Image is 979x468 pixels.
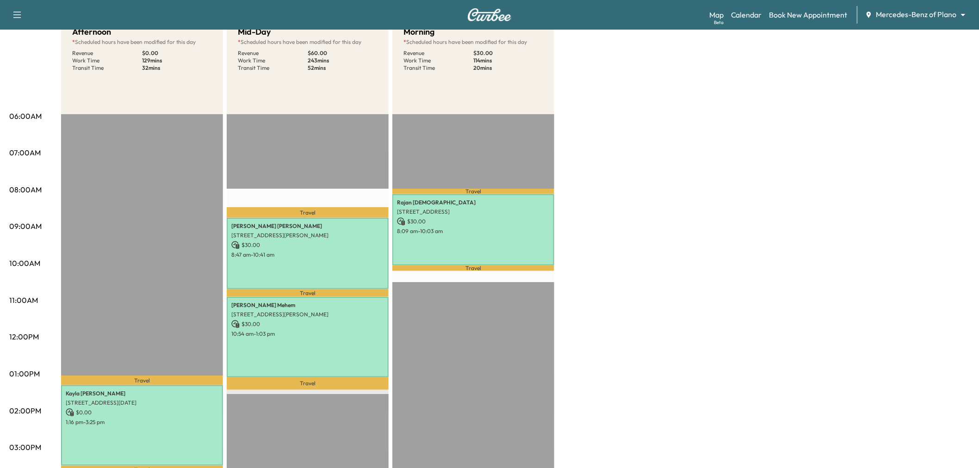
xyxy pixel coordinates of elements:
div: Beta [714,19,724,26]
p: 02:00PM [9,405,41,416]
img: Curbee Logo [467,8,512,21]
p: [PERSON_NAME] [PERSON_NAME] [231,222,384,230]
p: Revenue [403,49,473,57]
p: $ 30.00 [231,320,384,328]
p: 32 mins [142,64,212,72]
p: 1:16 pm - 3:25 pm [66,419,218,426]
p: Scheduled hours have been modified for this day [238,38,378,46]
p: 11:00AM [9,295,38,306]
p: [STREET_ADDRESS][PERSON_NAME] [231,311,384,318]
p: $ 60.00 [308,49,378,57]
p: $ 0.00 [142,49,212,57]
p: Work Time [72,57,142,64]
p: 129 mins [142,57,212,64]
p: Travel [392,189,554,194]
p: 8:09 am - 10:03 am [397,228,550,235]
p: Scheduled hours have been modified for this day [72,38,212,46]
p: $ 30.00 [231,241,384,249]
p: $ 30.00 [397,217,550,226]
p: 114 mins [473,57,543,64]
p: Rajan [DEMOGRAPHIC_DATA] [397,199,550,206]
p: Travel [227,207,389,218]
p: Scheduled hours have been modified for this day [403,38,543,46]
h5: Morning [403,25,434,38]
p: $ 30.00 [473,49,543,57]
p: 20 mins [473,64,543,72]
p: Travel [227,289,389,297]
p: 243 mins [308,57,378,64]
a: MapBeta [709,9,724,20]
p: 03:00PM [9,442,41,453]
p: Revenue [238,49,308,57]
p: 52 mins [308,64,378,72]
p: Work Time [238,57,308,64]
p: Transit Time [238,64,308,72]
a: Calendar [731,9,762,20]
p: 09:00AM [9,221,42,232]
p: Kayla [PERSON_NAME] [66,390,218,397]
span: Mercedes-Benz of Plano [876,9,957,20]
p: 10:54 am - 1:03 pm [231,330,384,338]
h5: Mid-Day [238,25,271,38]
p: Travel [392,265,554,271]
p: [STREET_ADDRESS][PERSON_NAME] [231,232,384,239]
p: Transit Time [72,64,142,72]
p: 07:00AM [9,147,41,158]
p: 8:47 am - 10:41 am [231,251,384,259]
p: Revenue [72,49,142,57]
p: 10:00AM [9,258,40,269]
p: 06:00AM [9,111,42,122]
p: Transit Time [403,64,473,72]
p: Travel [61,376,223,386]
p: [PERSON_NAME] Mehem [231,302,384,309]
p: $ 0.00 [66,408,218,417]
a: Book New Appointment [769,9,848,20]
p: Travel [227,377,389,390]
p: [STREET_ADDRESS][DATE] [66,399,218,406]
p: 01:00PM [9,368,40,379]
h5: Afternoon [72,25,111,38]
p: 08:00AM [9,184,42,195]
p: 12:00PM [9,331,39,342]
p: [STREET_ADDRESS] [397,208,550,216]
p: Work Time [403,57,473,64]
